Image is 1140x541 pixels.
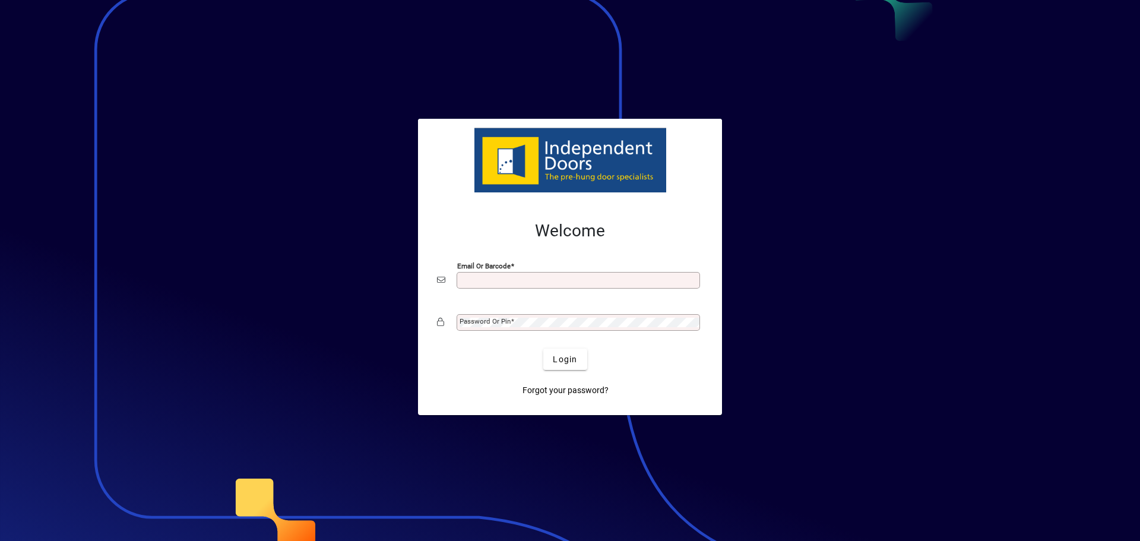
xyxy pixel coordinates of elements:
h2: Welcome [437,221,703,241]
mat-label: Email or Barcode [457,262,511,270]
a: Forgot your password? [518,379,613,401]
span: Forgot your password? [522,384,609,397]
button: Login [543,349,587,370]
mat-label: Password or Pin [460,317,511,325]
span: Login [553,353,577,366]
